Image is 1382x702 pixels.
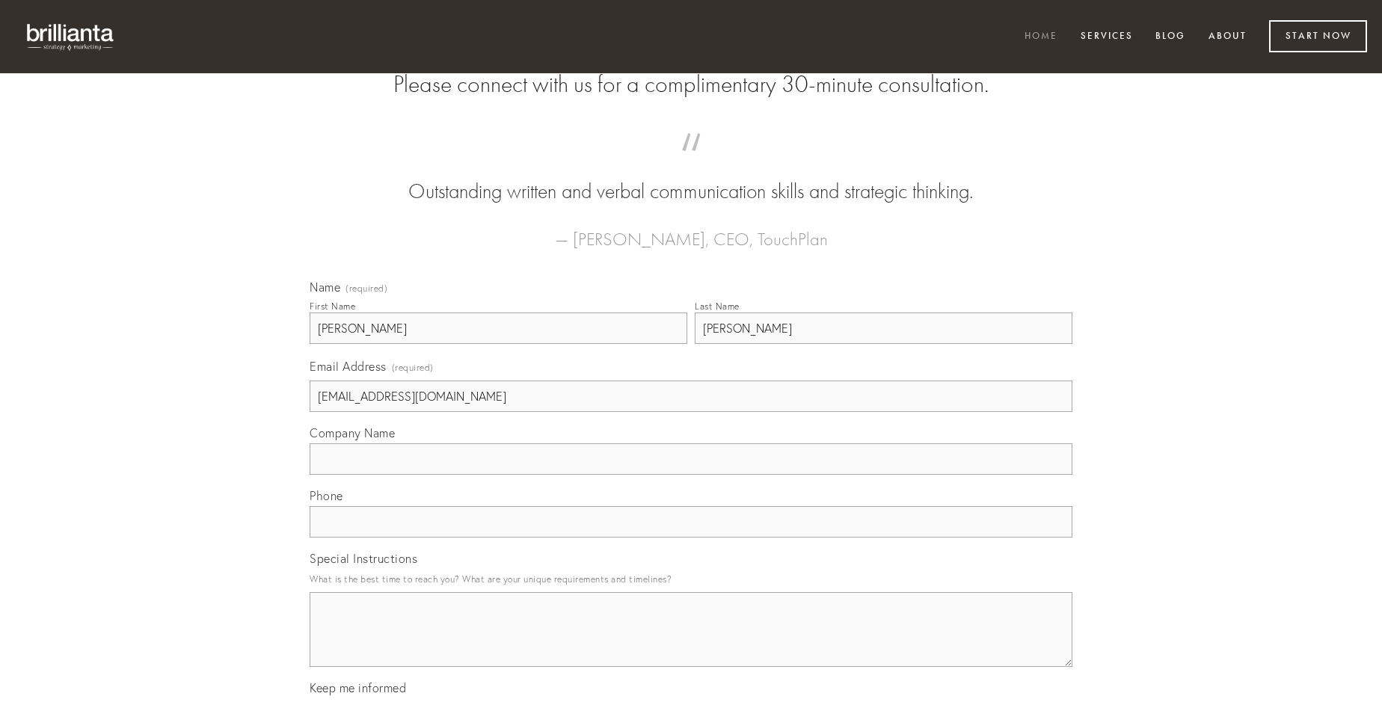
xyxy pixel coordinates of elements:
[334,148,1048,177] span: “
[345,284,387,293] span: (required)
[310,70,1072,99] h2: Please connect with us for a complimentary 30-minute consultation.
[1015,25,1067,49] a: Home
[310,359,387,374] span: Email Address
[15,15,127,58] img: brillianta - research, strategy, marketing
[392,357,434,378] span: (required)
[310,569,1072,589] p: What is the best time to reach you? What are your unique requirements and timelines?
[310,680,406,695] span: Keep me informed
[334,206,1048,254] figcaption: — [PERSON_NAME], CEO, TouchPlan
[310,488,343,503] span: Phone
[310,280,340,295] span: Name
[1146,25,1195,49] a: Blog
[310,301,355,312] div: First Name
[1269,20,1367,52] a: Start Now
[1199,25,1256,49] a: About
[310,425,395,440] span: Company Name
[695,301,740,312] div: Last Name
[310,551,417,566] span: Special Instructions
[1071,25,1143,49] a: Services
[334,148,1048,206] blockquote: Outstanding written and verbal communication skills and strategic thinking.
